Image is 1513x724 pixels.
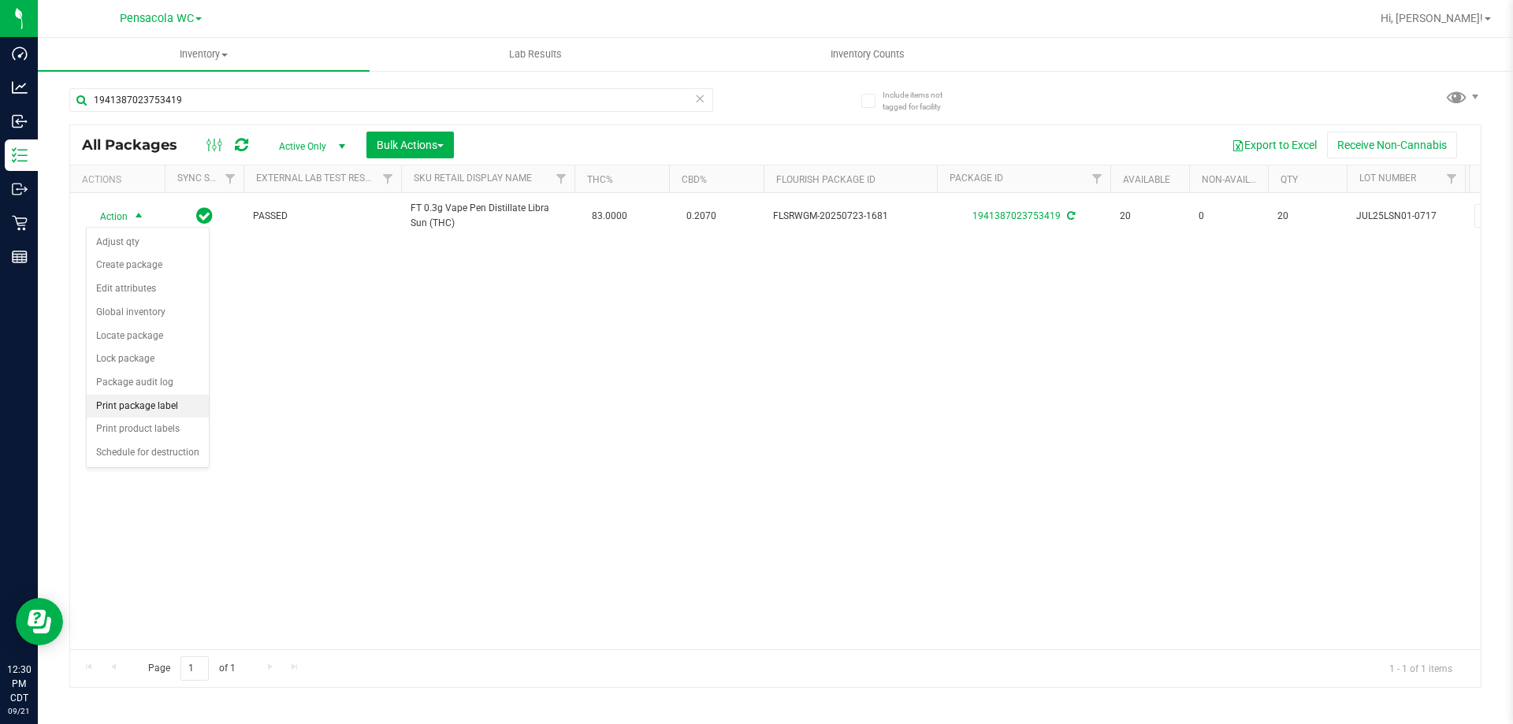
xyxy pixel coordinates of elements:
li: Locate package [87,325,209,348]
a: Filter [217,165,243,192]
a: Filter [1084,165,1110,192]
a: Sku Retail Display Name [414,173,532,184]
span: Clear [694,88,705,109]
span: 83.0000 [584,205,635,228]
span: select [129,206,149,228]
span: 20 [1120,209,1180,224]
p: 09/21 [7,705,31,717]
li: Global inventory [87,301,209,325]
span: PASSED [253,209,392,224]
span: Lab Results [488,47,583,61]
span: 0 [1199,209,1258,224]
a: Qty [1281,174,1298,185]
li: Lock package [87,347,209,371]
span: Include items not tagged for facility [883,89,961,113]
input: Search Package ID, Item Name, SKU, Lot or Part Number... [69,88,713,112]
inline-svg: Inventory [12,147,28,163]
span: Action [86,206,128,228]
div: Actions [82,174,158,185]
p: 12:30 PM CDT [7,663,31,705]
li: Edit attributes [87,277,209,301]
span: Hi, [PERSON_NAME]! [1381,12,1483,24]
span: All Packages [82,136,193,154]
span: 20 [1277,209,1337,224]
li: Print package label [87,395,209,418]
a: Sync Status [177,173,238,184]
span: Sync from Compliance System [1065,210,1075,221]
inline-svg: Outbound [12,181,28,197]
button: Bulk Actions [366,132,454,158]
a: Available [1123,174,1170,185]
a: CBD% [682,174,707,185]
span: 1 - 1 of 1 items [1377,656,1465,680]
a: Non-Available [1202,174,1272,185]
span: Bulk Actions [377,139,444,151]
a: Lab Results [370,38,701,71]
a: Filter [1439,165,1465,192]
inline-svg: Inbound [12,113,28,129]
span: Page of 1 [135,656,248,681]
span: 0.2070 [678,205,724,228]
a: Inventory [38,38,370,71]
span: FLSRWGM-20250723-1681 [773,209,928,224]
iframe: Resource center [16,598,63,645]
li: Create package [87,254,209,277]
span: Inventory [38,47,370,61]
a: External Lab Test Result [256,173,380,184]
li: Schedule for destruction [87,441,209,465]
a: Inventory Counts [701,38,1033,71]
a: Flourish Package ID [776,174,875,185]
span: FT 0.3g Vape Pen Distillate Libra Sun (THC) [411,201,565,231]
li: Print product labels [87,418,209,441]
inline-svg: Reports [12,249,28,265]
span: In Sync [196,205,213,227]
inline-svg: Dashboard [12,46,28,61]
button: Receive Non-Cannabis [1327,132,1457,158]
span: Inventory Counts [809,47,926,61]
li: Package audit log [87,371,209,395]
button: Export to Excel [1221,132,1327,158]
a: Lot Number [1359,173,1416,184]
a: Filter [548,165,574,192]
inline-svg: Retail [12,215,28,231]
a: 1941387023753419 [972,210,1061,221]
span: JUL25LSN01-0717 [1356,209,1455,224]
a: THC% [587,174,613,185]
a: Package ID [950,173,1003,184]
li: Adjust qty [87,231,209,254]
input: 1 [180,656,209,681]
inline-svg: Analytics [12,80,28,95]
a: Filter [375,165,401,192]
span: Pensacola WC [120,12,194,25]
